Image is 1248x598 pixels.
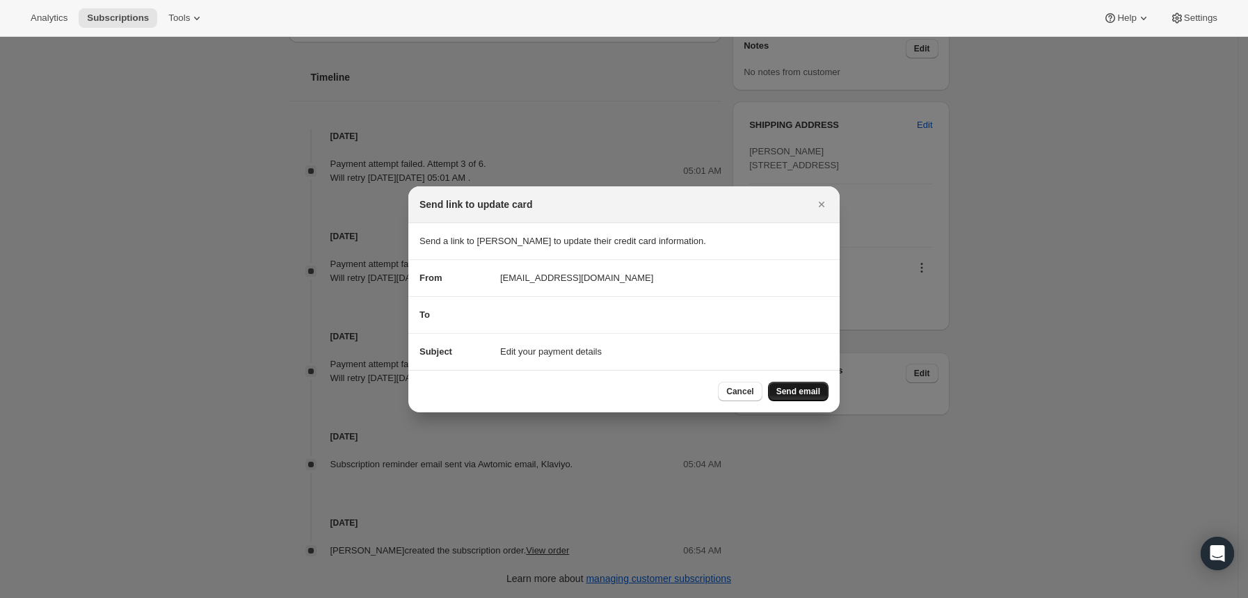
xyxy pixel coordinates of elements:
[31,13,67,24] span: Analytics
[419,197,533,211] h2: Send link to update card
[718,382,762,401] button: Cancel
[768,382,829,401] button: Send email
[1184,13,1217,24] span: Settings
[419,346,452,357] span: Subject
[1201,537,1234,570] div: Open Intercom Messenger
[22,8,76,28] button: Analytics
[419,309,430,320] span: To
[1095,8,1158,28] button: Help
[1117,13,1136,24] span: Help
[1162,8,1226,28] button: Settings
[776,386,820,397] span: Send email
[419,234,829,248] p: Send a link to [PERSON_NAME] to update their credit card information.
[726,386,753,397] span: Cancel
[812,195,831,214] button: Close
[79,8,157,28] button: Subscriptions
[87,13,149,24] span: Subscriptions
[168,13,190,24] span: Tools
[419,273,442,283] span: From
[160,8,212,28] button: Tools
[500,271,653,285] span: [EMAIL_ADDRESS][DOMAIN_NAME]
[500,345,602,359] span: Edit your payment details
